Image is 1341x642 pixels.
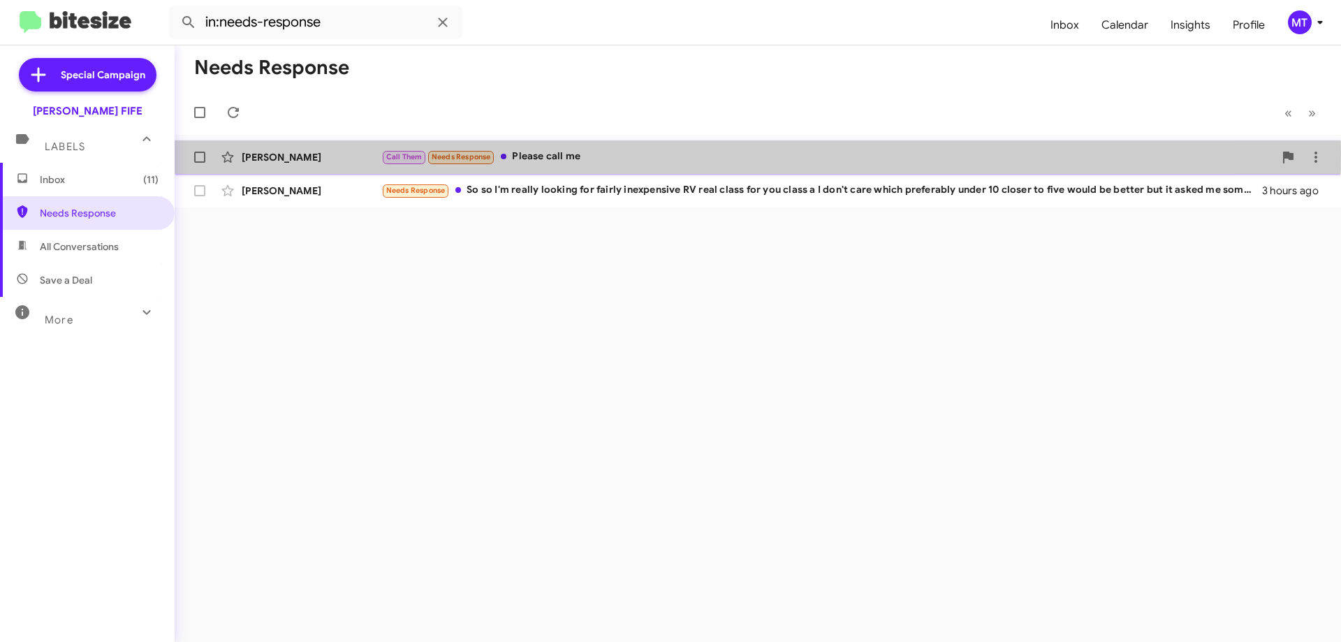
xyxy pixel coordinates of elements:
[1276,99,1300,127] button: Previous
[19,58,156,92] a: Special Campaign
[386,152,423,161] span: Call Them
[1159,5,1222,45] a: Insights
[242,184,381,198] div: [PERSON_NAME]
[1277,99,1324,127] nav: Page navigation example
[33,104,142,118] div: [PERSON_NAME] FIFE
[45,140,85,153] span: Labels
[1039,5,1090,45] a: Inbox
[1262,184,1330,198] div: 3 hours ago
[1300,99,1324,127] button: Next
[40,173,159,187] span: Inbox
[381,149,1274,165] div: Please call me
[381,182,1262,198] div: So so I'm really looking for fairly inexpensive RV real class for you class a I don't care which ...
[1090,5,1159,45] a: Calendar
[1288,10,1312,34] div: MT
[242,150,381,164] div: [PERSON_NAME]
[143,173,159,187] span: (11)
[61,68,145,82] span: Special Campaign
[40,240,119,254] span: All Conversations
[169,6,462,39] input: Search
[432,152,491,161] span: Needs Response
[386,186,446,195] span: Needs Response
[1284,104,1292,122] span: «
[194,57,349,79] h1: Needs Response
[1276,10,1326,34] button: MT
[1222,5,1276,45] a: Profile
[40,273,92,287] span: Save a Deal
[40,206,159,220] span: Needs Response
[45,314,73,326] span: More
[1308,104,1316,122] span: »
